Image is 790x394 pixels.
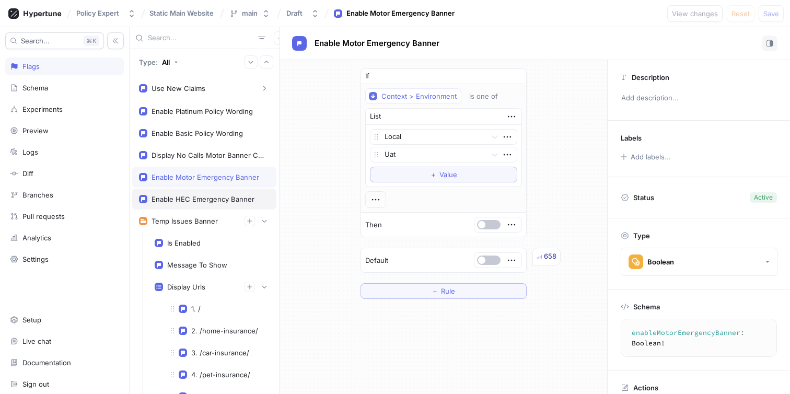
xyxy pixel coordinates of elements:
button: Save [759,5,784,22]
div: Boolean [647,258,674,266]
div: Branches [22,191,53,199]
div: Preview [22,126,49,135]
p: Status [633,190,654,205]
div: Context > Environment [381,92,457,101]
div: Policy Expert [76,9,119,18]
textarea: enableMotorEmergencyBanner: Boolean! [625,323,785,352]
span: ＋ [430,171,437,178]
div: Flags [22,62,40,71]
div: 1. / [191,305,201,313]
p: Type: [139,58,158,66]
p: If [365,71,369,82]
div: Sign out [22,380,49,388]
button: Reset [727,5,754,22]
button: ＋Value [370,167,517,182]
span: Save [763,10,779,17]
span: Search... [21,38,50,44]
button: is one of [464,88,513,104]
p: Labels [621,134,642,142]
div: Documentation [22,358,71,367]
button: View changes [667,5,723,22]
div: Live chat [22,337,51,345]
span: Enable Motor Emergency Banner [315,39,439,48]
div: All [162,58,170,66]
span: ＋ [432,288,438,294]
div: Enable HEC Emergency Banner [152,195,254,203]
div: Logs [22,148,38,156]
div: Draft [286,9,303,18]
p: Description [632,73,669,82]
button: Add labels... [617,150,673,164]
span: Value [439,171,457,178]
p: Schema [633,303,660,311]
p: Actions [633,384,658,392]
span: Static Main Website [149,9,214,17]
button: Context > Environment [365,88,461,104]
div: 658 [544,251,556,262]
div: Enable Motor Emergency Banner [152,173,259,181]
p: Type [633,231,650,240]
button: Search...K [5,32,104,49]
button: Collapse all [260,55,273,69]
div: Schema [22,84,48,92]
button: Policy Expert [72,5,140,22]
button: Draft [282,5,323,22]
div: Analytics [22,234,51,242]
div: 2. /home-insurance/ [191,327,258,335]
button: Type: All [135,53,182,71]
div: 3. /car-insurance/ [191,349,249,357]
p: Then [365,220,382,230]
div: Enable Platinum Policy Wording [152,107,253,115]
button: Boolean [621,248,777,276]
a: Documentation [5,354,124,372]
div: Settings [22,255,49,263]
div: List [370,111,381,122]
div: Use New Claims [152,84,205,92]
p: Default [365,256,388,266]
div: Experiments [22,105,63,113]
div: 4. /pet-insurance/ [191,370,250,379]
input: Search... [148,33,254,43]
span: Rule [441,288,455,294]
div: Display Urls [167,283,205,291]
div: main [242,9,258,18]
button: Expand all [244,55,258,69]
div: Enable Motor Emergency Banner [346,8,455,19]
div: Pull requests [22,212,65,221]
p: Add description... [617,89,781,107]
div: Temp Issues Banner [152,217,218,225]
div: Enable Basic Policy Wording [152,129,243,137]
button: main [225,5,274,22]
div: Add labels... [631,154,671,160]
button: ＋Rule [361,283,527,299]
div: Display No Calls Motor Banner Content [152,151,265,159]
div: Is Enabled [167,239,201,247]
div: Message To Show [167,261,227,269]
div: Active [754,193,773,202]
span: View changes [672,10,718,17]
div: K [83,36,99,46]
span: Reset [731,10,750,17]
div: Diff [22,169,33,178]
div: is one of [469,92,498,101]
div: Setup [22,316,41,324]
